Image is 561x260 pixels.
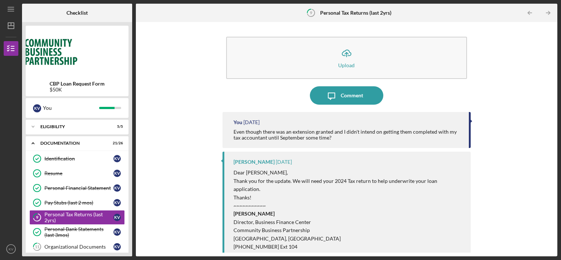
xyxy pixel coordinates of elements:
p: Dear [PERSON_NAME], [234,169,464,177]
div: Documentation [40,141,105,145]
tspan: 9 [310,10,312,15]
a: IdentificationKV [29,151,125,166]
time: 2025-08-08 21:56 [276,159,292,165]
div: 5 / 5 [110,124,123,129]
div: K V [113,155,121,162]
div: Eligibility [40,124,105,129]
b: Checklist [66,10,88,16]
a: 9Personal Tax Returns (last 2yrs)KV [29,210,125,225]
strong: [PERSON_NAME] [234,210,275,217]
tspan: 11 [35,245,39,249]
a: 11Organizational DocumentsKV [29,239,125,254]
a: Personal Bank Statements (last 3mos)KV [29,225,125,239]
div: K V [113,228,121,236]
p: Director, Business Finance Center [234,218,464,226]
p: [GEOGRAPHIC_DATA], [GEOGRAPHIC_DATA] [234,235,464,243]
b: CBP Loan Request Form [50,81,105,87]
div: K V [113,170,121,177]
div: 21 / 26 [110,141,123,145]
p: ~~~~~~~~~~~ [234,202,464,210]
div: Upload [338,62,355,68]
tspan: 9 [36,215,39,220]
div: K V [113,214,121,221]
div: You [234,119,242,125]
p: Thank you for the update. We will need your 2024 Tax return to help underwrite your loan applicat... [234,177,464,194]
p: Community Business Partnership [234,226,464,234]
div: Organizational Documents [44,244,113,250]
div: Personal Tax Returns (last 2yrs) [44,212,113,223]
time: 2025-08-09 13:17 [243,119,260,125]
div: Identification [44,156,113,162]
p: Thanks! [234,194,464,202]
div: Even though there was an extension granted and I didn't intend on getting them completed with my ... [234,129,462,141]
div: Personal Bank Statements (last 3mos) [44,226,113,238]
button: KV [4,242,18,256]
div: K V [33,104,41,112]
p: [PHONE_NUMBER] Ext 104 [234,243,464,251]
button: Comment [310,86,383,105]
div: $50K [50,87,105,93]
img: Product logo [26,29,129,73]
a: Personal Financial StatementKV [29,181,125,195]
a: Pay Stubs (last 2 mos)KV [29,195,125,210]
div: [PERSON_NAME] [234,159,275,165]
a: ResumeKV [29,166,125,181]
div: Comment [341,86,363,105]
div: You [43,102,99,114]
div: K V [113,184,121,192]
b: Personal Tax Returns (last 2yrs) [320,10,391,16]
div: K V [113,199,121,206]
a: [PERSON_NAME][EMAIL_ADDRESS][DOMAIN_NAME] [234,252,361,258]
div: Pay Stubs (last 2 mos) [44,200,113,206]
div: Personal Financial Statement [44,185,113,191]
text: KV [9,247,14,251]
div: K V [113,243,121,250]
button: Upload [226,37,467,79]
div: Resume [44,170,113,176]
